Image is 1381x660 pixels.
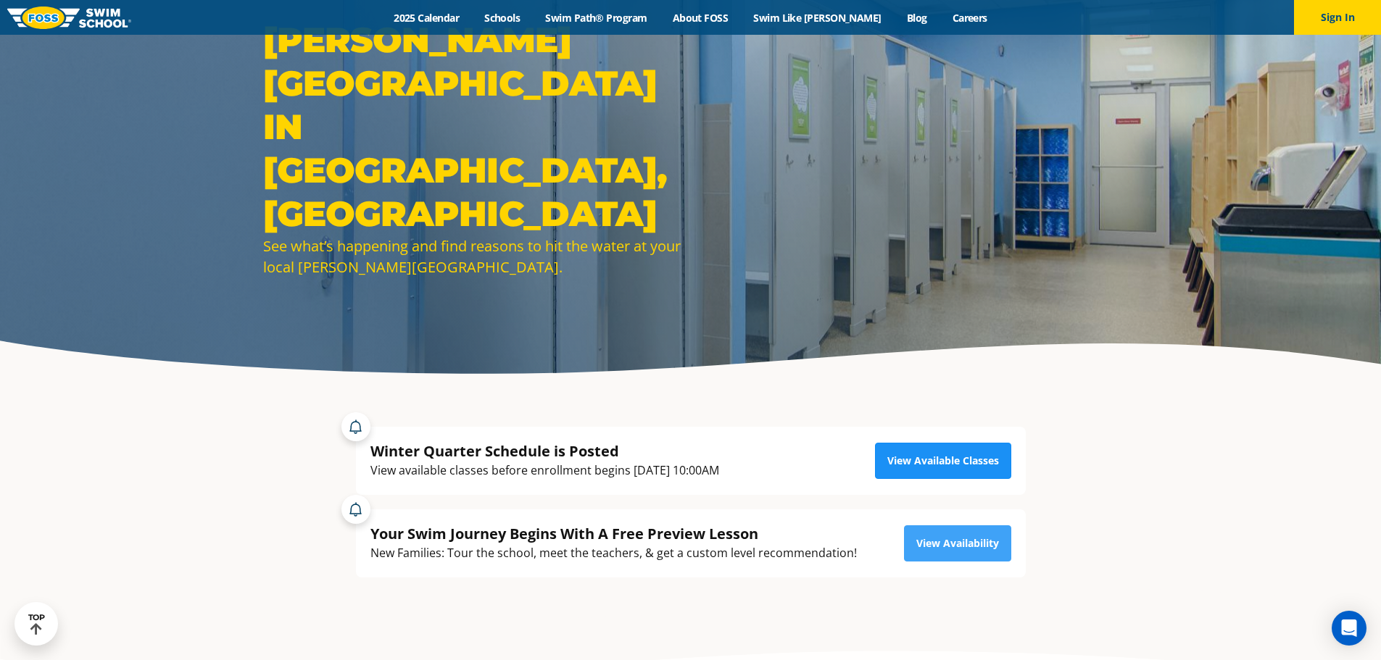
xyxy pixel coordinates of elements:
[370,524,857,543] div: Your Swim Journey Begins With A Free Preview Lesson
[894,11,940,25] a: Blog
[875,443,1011,479] a: View Available Classes
[472,11,533,25] a: Schools
[741,11,895,25] a: Swim Like [PERSON_NAME]
[263,235,684,277] div: See what’s happening and find reasons to hit the water at your local [PERSON_NAME][GEOGRAPHIC_DATA].
[660,11,741,25] a: About FOSS
[370,461,719,480] div: View available classes before enrollment begins [DATE] 10:00AM
[1332,611,1367,646] div: Open Intercom Messenger
[28,613,45,635] div: TOP
[940,11,1000,25] a: Careers
[533,11,660,25] a: Swim Path® Program
[7,7,131,29] img: FOSS Swim School Logo
[370,441,719,461] div: Winter Quarter Schedule is Posted
[381,11,472,25] a: 2025 Calendar
[370,543,857,563] div: New Families: Tour the school, meet the teachers, & get a custom level recommendation!
[263,18,684,235] h1: [PERSON_NAME][GEOGRAPHIC_DATA] in [GEOGRAPHIC_DATA], [GEOGRAPHIC_DATA]
[904,525,1011,561] a: View Availability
